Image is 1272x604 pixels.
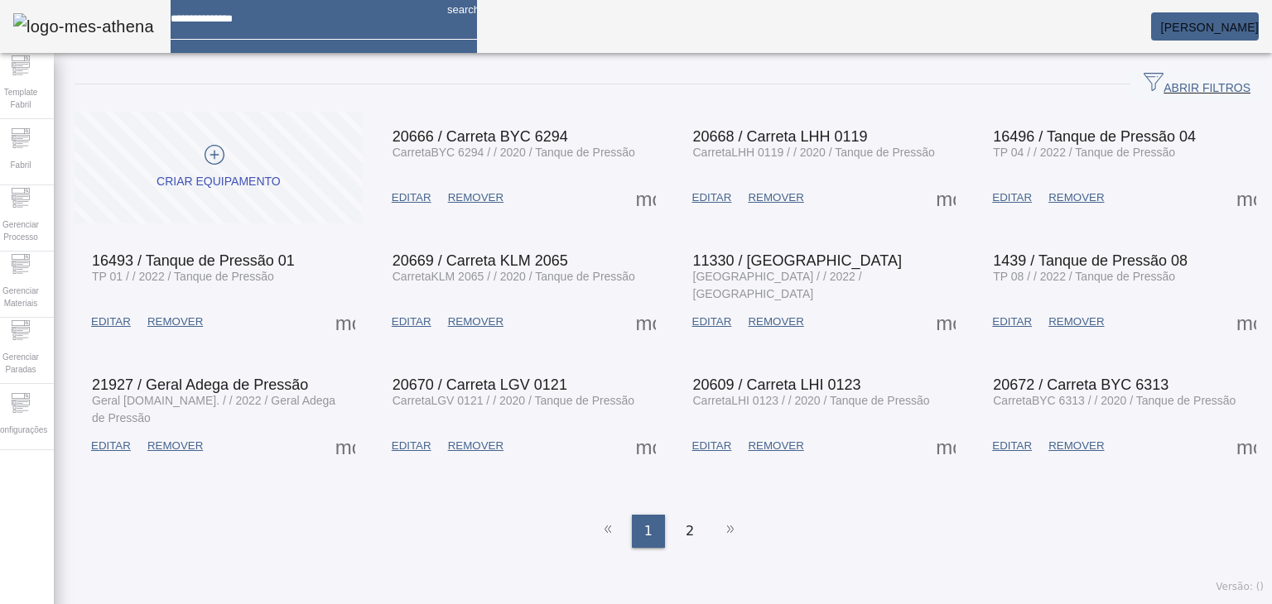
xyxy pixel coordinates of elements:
span: CarretaBYC 6294 / / 2020 / Tanque de Pressão [393,146,635,159]
button: ABRIR FILTROS [1130,70,1264,99]
span: REMOVER [748,438,803,454]
span: 16496 / Tanque de Pressão 04 [993,128,1196,145]
span: [PERSON_NAME] [1161,21,1259,34]
button: Mais [931,183,961,213]
button: REMOVER [440,183,512,213]
span: Versão: () [1216,581,1264,592]
button: Mais [1231,431,1261,461]
span: [GEOGRAPHIC_DATA] / / 2022 / [GEOGRAPHIC_DATA] [693,270,862,300]
button: EDITAR [684,431,740,461]
span: REMOVER [448,314,503,330]
img: logo-mes-athena [13,13,154,40]
span: EDITAR [91,314,131,330]
button: Mais [931,431,961,461]
button: REMOVER [740,431,812,461]
span: REMOVER [1048,314,1104,330]
button: REMOVER [740,183,812,213]
button: EDITAR [383,431,440,461]
button: EDITAR [984,183,1040,213]
button: Mais [631,183,661,213]
button: REMOVER [440,431,512,461]
span: EDITAR [992,189,1032,206]
span: REMOVER [147,314,203,330]
span: 1439 / Tanque de Pressão 08 [993,252,1188,269]
span: EDITAR [692,189,732,206]
span: TP 01 / / 2022 / Tanque de Pressão [92,270,274,283]
button: EDITAR [383,307,440,337]
span: EDITAR [392,438,431,454]
button: Mais [631,431,661,461]
button: EDITAR [383,183,440,213]
span: TP 04 / / 2022 / Tanque de Pressão [993,146,1175,159]
span: REMOVER [1048,189,1104,206]
span: EDITAR [91,438,131,454]
span: 20666 / Carreta BYC 6294 [393,128,568,145]
button: REMOVER [1040,307,1112,337]
button: Mais [1231,307,1261,337]
span: 2 [686,521,694,541]
button: EDITAR [984,431,1040,461]
span: EDITAR [992,438,1032,454]
span: TP 08 / / 2022 / Tanque de Pressão [993,270,1175,283]
span: CarretaLGV 0121 / / 2020 / Tanque de Pressão [393,394,634,407]
span: 20670 / Carreta LGV 0121 [393,376,567,393]
span: REMOVER [448,189,503,206]
span: CarretaBYC 6313 / / 2020 / Tanque de Pressão [993,394,1236,407]
button: Mais [330,431,360,461]
span: EDITAR [392,189,431,206]
button: REMOVER [139,431,211,461]
span: REMOVER [1048,438,1104,454]
span: 11330 / [GEOGRAPHIC_DATA] [693,252,902,269]
span: CarretaKLM 2065 / / 2020 / Tanque de Pressão [393,270,635,283]
button: REMOVER [1040,431,1112,461]
span: 16493 / Tanque de Pressão 01 [92,252,295,269]
span: 20609 / Carreta LHI 0123 [693,376,861,393]
span: REMOVER [748,314,803,330]
span: REMOVER [448,438,503,454]
button: REMOVER [139,307,211,337]
button: Mais [931,307,961,337]
span: Geral [DOMAIN_NAME]. / / 2022 / Geral Adega de Pressão [92,394,335,424]
button: EDITAR [684,307,740,337]
button: CRIAR EQUIPAMENTO [75,112,363,223]
button: Mais [631,307,661,337]
button: EDITAR [83,307,139,337]
span: CarretaLHH 0119 / / 2020 / Tanque de Pressão [693,146,935,159]
span: REMOVER [147,438,203,454]
span: Fabril [5,154,36,176]
div: CRIAR EQUIPAMENTO [157,174,281,190]
button: REMOVER [1040,183,1112,213]
span: EDITAR [692,314,732,330]
button: Mais [1231,183,1261,213]
span: 20672 / Carreta BYC 6313 [993,376,1168,393]
span: 21927 / Geral Adega de Pressão [92,376,308,393]
button: EDITAR [984,307,1040,337]
button: Mais [330,307,360,337]
span: EDITAR [692,438,732,454]
button: REMOVER [440,307,512,337]
span: 20668 / Carreta LHH 0119 [693,128,868,145]
button: EDITAR [83,431,139,461]
button: REMOVER [740,307,812,337]
span: REMOVER [748,189,803,206]
span: 20669 / Carreta KLM 2065 [393,252,568,269]
span: EDITAR [392,314,431,330]
span: ABRIR FILTROS [1144,72,1250,97]
button: EDITAR [684,183,740,213]
span: EDITAR [992,314,1032,330]
span: CarretaLHI 0123 / / 2020 / Tanque de Pressão [693,394,930,407]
